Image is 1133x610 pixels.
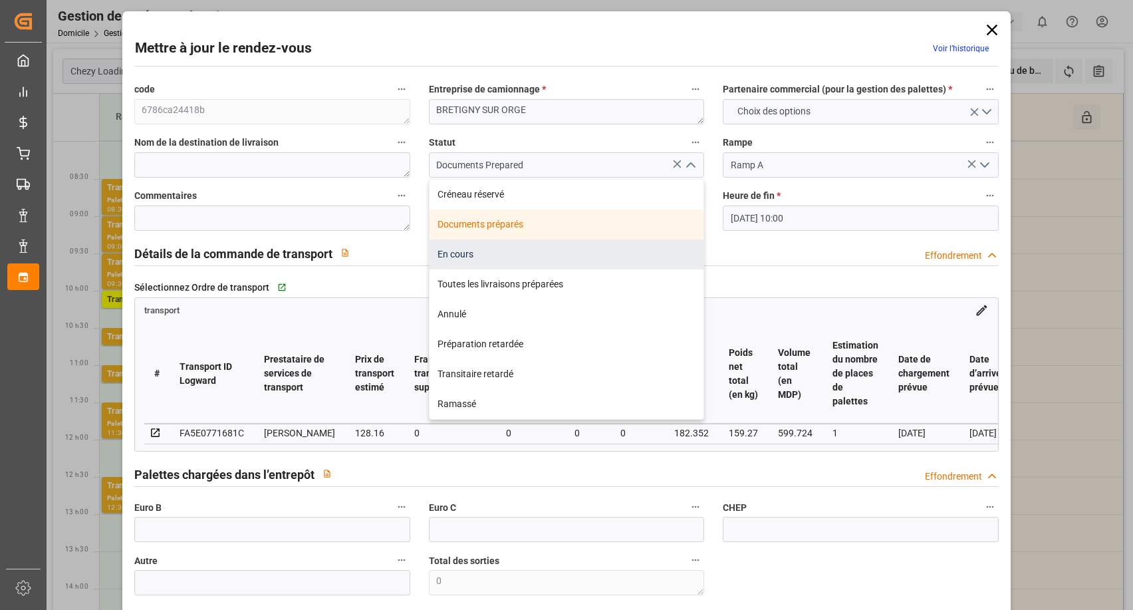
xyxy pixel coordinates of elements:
[723,137,753,148] font: Rampe
[315,461,340,486] button: View description
[430,239,704,269] div: En cours
[430,269,704,299] div: Toutes les livraisons préparées
[778,425,813,441] div: 599.724
[355,425,394,441] div: 128.16
[170,324,254,424] th: Transport ID Logward
[264,425,335,441] div: [PERSON_NAME]
[135,38,312,59] h2: Mettre à jour le rendez-vous
[723,502,747,513] font: CHEP
[429,152,705,178] input: Type à rechercher/sélectionner
[981,187,999,204] button: Heure de fin *
[134,466,315,484] h2: Palettes chargées dans l’entrepôt
[822,324,888,424] th: Estimation du nombre de places de palettes
[981,80,999,98] button: Partenaire commercial (pour la gestion des palettes) *
[832,425,878,441] div: 1
[144,304,180,315] a: transport
[430,210,704,239] div: Documents préparés
[687,551,704,569] button: Total des sorties
[393,187,410,204] button: Commentaires
[981,134,999,151] button: Rampe
[687,134,704,151] button: Statut
[430,329,704,359] div: Préparation retardée
[430,299,704,329] div: Annulé
[414,425,486,441] div: 0
[430,389,704,419] div: Ramassé
[393,551,410,569] button: Autre
[404,324,496,424] th: Frais de transport supplémentaires
[393,134,410,151] button: Nom de la destination de livraison
[620,425,654,441] div: 0
[680,155,699,176] button: Fermer le menu
[723,152,999,178] input: Type à rechercher/sélectionner
[723,206,999,231] input: JJ-MM-AAAA HH :MM
[429,570,705,595] textarea: 0
[332,240,358,265] button: View description
[430,359,704,389] div: Transitaire retardé
[134,190,197,201] font: Commentaires
[345,324,404,424] th: Prix de transport estimé
[429,137,455,148] font: Statut
[506,425,555,441] div: 0
[731,104,817,118] span: Choix des options
[981,498,999,516] button: CHEP
[134,502,162,513] font: Euro B
[723,190,775,201] font: Heure de fin
[134,245,332,263] h2: Détails de la commande de transport
[134,281,269,295] span: Sélectionnez Ordre de transport
[687,498,704,516] button: Euro C
[180,425,244,441] div: FA5E0771681C
[144,324,170,424] th: #
[144,305,180,315] span: transport
[719,324,768,424] th: Poids net total (en kg)
[430,180,704,210] div: Créneau réservé
[687,80,704,98] button: Entreprise de camionnage *
[429,99,705,124] textarea: BRETIGNY SUR ORGE
[134,99,410,124] textarea: 6786ca24418b
[393,80,410,98] button: code
[429,502,456,513] font: Euro C
[574,425,600,441] div: 0
[134,84,155,94] font: code
[888,324,959,424] th: Date de chargement prévue
[768,324,822,424] th: Volume total (en MDP)
[729,425,758,441] div: 159.27
[134,137,279,148] font: Nom de la destination de livraison
[959,324,1017,424] th: Date d’arrivée prévue
[723,99,999,124] button: Ouvrir le menu
[674,425,709,441] div: 182.352
[254,324,345,424] th: Prestataire de services de transport
[429,84,540,94] font: Entreprise de camionnage
[723,84,946,94] font: Partenaire commercial (pour la gestion des palettes)
[134,555,158,566] font: Autre
[969,425,1007,441] div: [DATE]
[429,555,499,566] font: Total des sorties
[898,425,949,441] div: [DATE]
[925,470,982,484] div: Effondrement
[393,498,410,516] button: Euro B
[933,44,989,53] a: Voir l’historique
[974,155,994,176] button: Ouvrir le menu
[925,249,982,263] div: Effondrement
